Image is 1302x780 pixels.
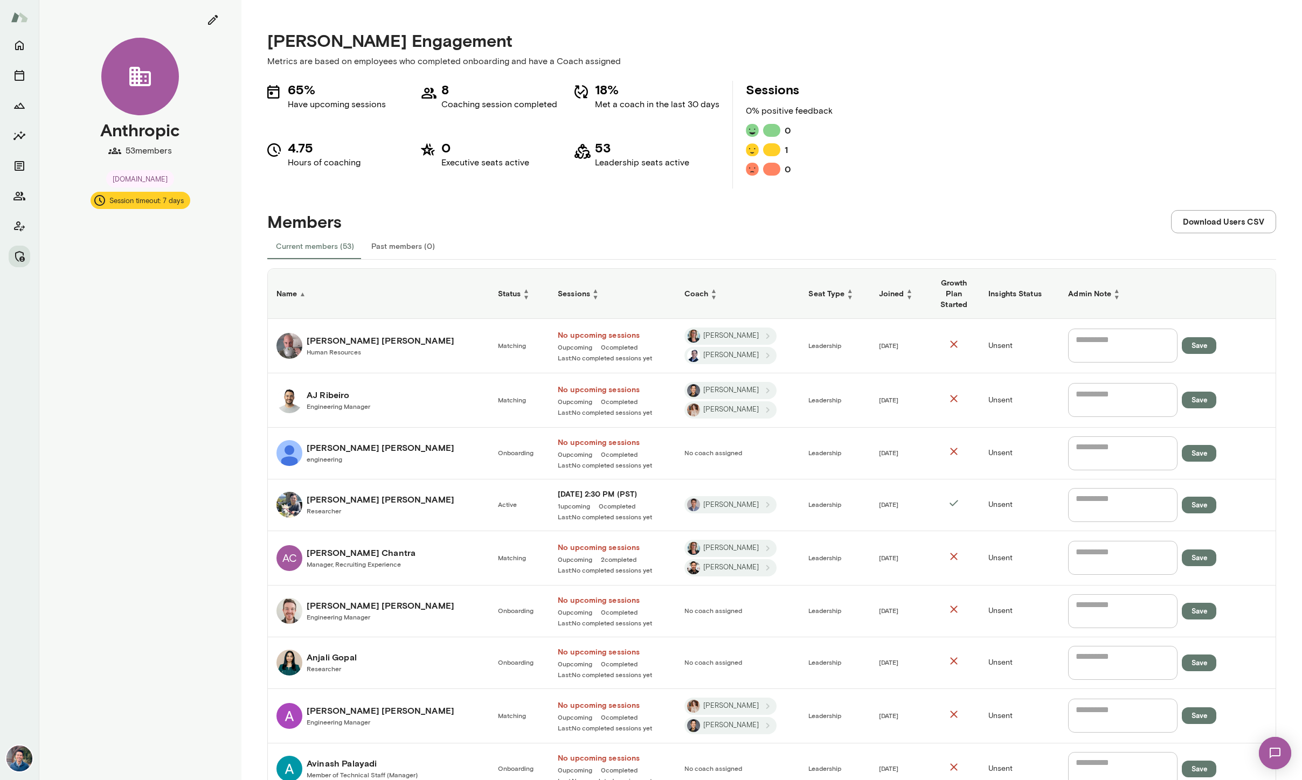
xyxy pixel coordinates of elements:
h6: [PERSON_NAME] [PERSON_NAME] [307,704,454,717]
button: Save [1182,707,1216,724]
button: Save [1182,761,1216,777]
a: No upcoming sessions [558,700,667,711]
img: Alan Lou [276,492,302,518]
h6: [PERSON_NAME] [PERSON_NAME] [307,599,454,612]
h6: 0 [785,124,791,137]
a: Last:No completed sessions yet [558,670,667,679]
span: Human Resources [307,348,361,356]
img: Nancy Alsip [687,403,700,416]
span: 0 completed [601,713,638,721]
span: Onboarding [498,449,534,456]
span: 0 completed [599,502,635,510]
a: No upcoming sessions [558,753,667,763]
a: 0completed [601,343,638,351]
span: 0 completed [601,450,638,458]
p: Leadership seats active [595,156,689,169]
span: Last: No completed sessions yet [558,618,652,627]
a: Anjali GopalAnjali GopalResearcher [276,650,481,675]
span: Engineering Manager [307,613,370,621]
h6: [PERSON_NAME] [PERSON_NAME] [307,493,454,506]
a: 0upcoming [558,343,592,351]
span: Matching [498,712,526,719]
a: [DATE] 2:30 PM (PST) [558,489,667,499]
a: 0completed [601,713,638,721]
span: [PERSON_NAME] [697,350,765,360]
span: [DATE] [879,449,898,456]
h5: 53 [595,139,689,156]
button: Past members (0) [363,233,444,259]
span: No coach assigned [684,449,742,456]
h6: Seat Type [808,287,861,300]
a: 0completed [601,397,638,406]
span: ▲ [299,290,306,297]
span: 0 upcoming [558,765,592,774]
td: Unsent [980,637,1059,689]
span: Last: No completed sessions yet [558,723,652,732]
a: No upcoming sessions [558,330,667,340]
span: Last: No completed sessions yet [558,566,652,574]
h6: Name [276,288,481,299]
img: Jennifer Alvarez [687,542,700,555]
span: No coach assigned [684,658,742,666]
h6: Admin Note [1068,287,1267,300]
span: 0 completed [601,608,638,616]
a: No upcoming sessions [558,542,667,553]
span: 0 upcoming [558,608,592,616]
span: [PERSON_NAME] [697,500,765,510]
span: ▼ [523,294,530,300]
a: 0completed [601,450,638,458]
h6: [PERSON_NAME] [PERSON_NAME] [307,334,454,347]
button: Client app [9,215,30,237]
div: Jennifer Alvarez[PERSON_NAME] [684,328,777,345]
a: Last:No completed sessions yet [558,618,667,627]
h5: 18% [595,81,719,98]
h6: AJ Ribeiro [307,388,370,401]
span: ▼ [711,294,717,300]
span: Last: No completed sessions yet [558,353,652,362]
a: Last:No completed sessions yet [558,353,667,362]
span: ▼ [847,294,853,300]
p: Metrics are based on employees who completed onboarding and have a Coach assigned [267,55,1276,68]
span: Onboarding [498,658,534,666]
a: No upcoming sessions [558,646,667,657]
div: Nancy Alsip[PERSON_NAME] [684,401,777,419]
h6: Joined [879,287,919,300]
a: AC[PERSON_NAME] ChantraManager, Recruiting Experience [276,545,481,571]
span: Leadership [808,764,841,772]
span: Researcher [307,665,341,672]
span: 0 completed [601,765,638,774]
a: AJ RibeiroAJ RibeiroEngineering Manager [276,387,481,413]
span: 0 completed [601,397,638,406]
img: Adam Steinharter [276,333,302,359]
p: 0 % positive feedback [746,105,833,117]
div: Jeremy Shane[PERSON_NAME] [684,347,777,364]
span: 1 upcoming [558,502,590,510]
button: Save [1182,497,1216,513]
a: 0upcoming [558,450,592,458]
td: Unsent [980,428,1059,479]
img: Victor Chan [687,498,700,511]
a: 0upcoming [558,397,592,406]
div: Victor Chan[PERSON_NAME] [684,496,777,513]
span: No coach assigned [684,764,742,772]
p: Coaching session completed [441,98,557,111]
img: Nancy Alsip [687,700,700,713]
span: Active [498,500,517,508]
div: Nancy Alsip[PERSON_NAME] [684,698,777,715]
a: Last:No completed sessions yet [558,723,667,732]
p: Have upcoming sessions [288,98,386,111]
h5: 4.75 [288,139,361,156]
span: [DATE] [879,712,898,719]
h5: 8 [441,81,557,98]
span: ▲ [1113,287,1120,294]
div: Jennifer Alvarez[PERSON_NAME] [684,540,777,557]
a: No upcoming sessions [558,437,667,448]
span: [DOMAIN_NAME] [106,174,174,185]
a: 0upcoming [558,659,592,668]
span: Leadership [808,658,841,666]
a: 2completed [601,555,636,563]
a: Akila Srinivasan[PERSON_NAME] [PERSON_NAME]engineering [276,440,481,466]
